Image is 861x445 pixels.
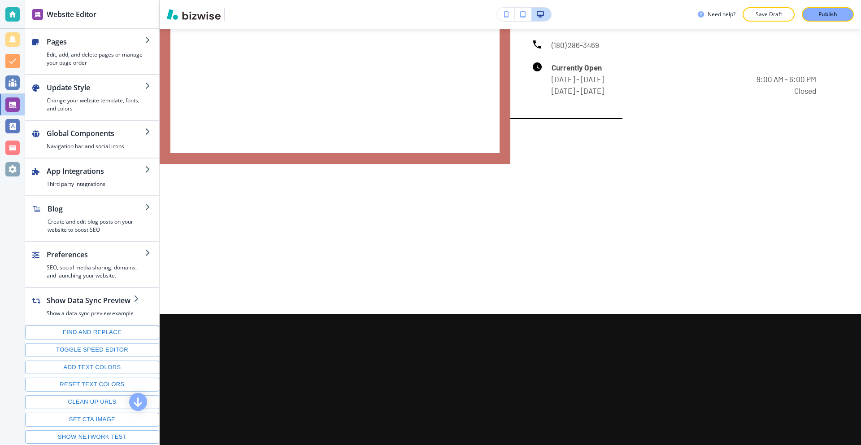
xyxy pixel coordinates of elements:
[802,7,854,22] button: Publish
[47,180,145,188] h4: Third party integrations
[552,85,604,97] h6: [DATE] - [DATE]
[47,249,145,260] h2: Preferences
[552,39,599,51] h6: (180) 286-3469
[25,29,159,74] button: PagesEdit, add, and delete pages or manage your page order
[167,9,221,20] img: Bizwise Logo
[532,39,599,51] a: (180) 286-3469
[47,82,145,93] h2: Update Style
[48,203,145,214] h2: Blog
[47,309,134,317] h4: Show a data sync preview example
[25,159,159,195] button: App IntegrationsThird party integrations
[25,326,159,339] button: Find and replace
[794,85,816,97] h6: Closed
[25,121,159,158] button: Global ComponentsNavigation bar and social icons
[47,166,145,176] h2: App Integrations
[47,36,145,47] h2: Pages
[47,264,145,280] h4: SEO, social media sharing, domains, and launching your website.
[47,9,96,20] h2: Website Editor
[25,343,159,357] button: Toggle speed editor
[25,242,159,287] button: PreferencesSEO, social media sharing, domains, and launching your website.
[818,10,837,18] p: Publish
[552,73,604,85] h6: [DATE] - [DATE]
[25,75,159,120] button: Update StyleChange your website template, fonts, and colors
[47,97,145,113] h4: Change your website template, fonts, and colors
[25,430,159,444] button: Show network test
[552,62,816,73] h6: Currently Open
[25,413,159,427] button: Set CTA image
[754,10,783,18] p: Save Draft
[47,142,145,150] h4: Navigation bar and social icons
[32,9,43,20] img: editor icon
[743,7,795,22] button: Save Draft
[25,361,159,375] button: Add text colors
[47,128,145,139] h2: Global Components
[25,196,159,241] button: BlogCreate and edit blog posts on your website to boost SEO
[229,10,253,19] img: Your Logo
[47,51,145,67] h4: Edit, add, and delete pages or manage your page order
[757,73,816,85] h6: 9:00 AM - 6:00 PM
[25,378,159,392] button: Reset text colors
[47,295,134,306] h2: Show Data Sync Preview
[25,395,159,409] button: Clean up URLs
[25,288,148,325] button: Show Data Sync PreviewShow a data sync preview example
[708,10,735,18] h3: Need help?
[48,218,145,234] h4: Create and edit blog posts on your website to boost SEO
